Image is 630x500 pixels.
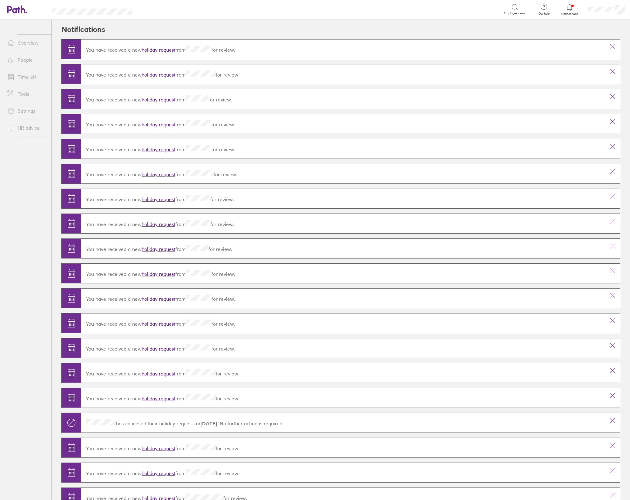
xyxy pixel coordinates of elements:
[142,470,175,476] a: holiday request
[61,20,105,39] h2: Notifications
[142,296,175,302] a: holiday request
[201,420,217,426] strong: [DATE]
[86,419,601,426] p: has cancelled their holiday request for . No further action is required.
[534,12,554,15] span: Get help
[142,246,175,252] a: holiday request
[2,105,51,117] a: Settings
[142,221,175,227] a: holiday request
[86,344,601,352] p: You have received a new from for review.
[142,346,175,352] a: holiday request
[148,6,164,12] div: Search
[86,145,601,152] p: You have received a new from for review.
[86,469,601,476] p: You have received a new from for review.
[86,95,601,103] p: You have received a new from for review.
[86,394,601,402] p: You have received a new from for review.
[142,72,175,78] a: holiday request
[86,320,601,327] p: You have received a new from for review.
[86,444,601,451] p: You have received a new from for review.
[142,445,175,451] a: holiday request
[142,171,175,177] a: holiday request
[142,321,175,327] a: holiday request
[86,195,601,202] p: You have received a new from for review.
[86,270,601,277] p: You have received a new from for review.
[86,369,601,377] p: You have received a new from for review.
[142,271,175,277] a: holiday request
[504,12,528,15] span: Employee search
[142,122,175,128] a: holiday request
[560,3,580,16] a: Notifications
[2,122,51,134] a: HR advice
[86,245,601,252] p: You have received a new from for review.
[86,295,601,302] p: You have received a new from for review.
[142,146,175,152] a: holiday request
[142,47,175,53] a: holiday request
[2,37,51,49] a: Overview
[86,46,601,53] p: You have received a new from for review.
[142,396,175,402] a: holiday request
[86,220,601,227] p: You have received a new from for review.
[2,71,51,83] a: Time off
[142,371,175,377] a: holiday request
[86,70,601,78] p: You have received a new from for review.
[142,97,175,103] a: holiday request
[2,54,51,66] a: People
[86,170,601,177] p: You have received a new from for review.
[2,88,51,100] a: Tools
[86,120,601,128] p: You have received a new from for review.
[142,196,175,202] a: holiday request
[560,12,580,16] span: Notifications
